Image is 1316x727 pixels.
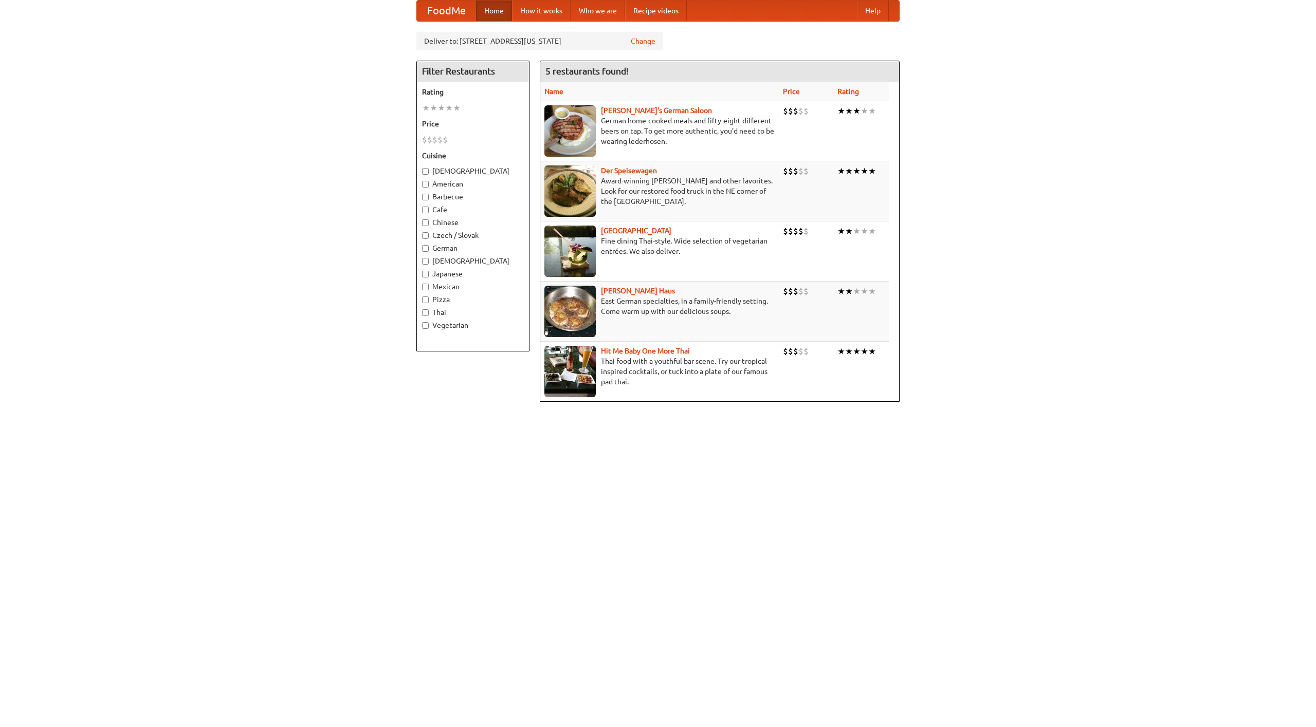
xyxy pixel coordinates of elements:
li: $ [788,346,793,357]
input: Czech / Slovak [422,232,429,239]
li: ★ [861,165,868,177]
li: ★ [845,105,853,117]
li: ★ [861,346,868,357]
a: [GEOGRAPHIC_DATA] [601,227,671,235]
li: $ [803,105,809,117]
p: Award-winning [PERSON_NAME] and other favorites. Look for our restored food truck in the NE corne... [544,176,775,207]
li: ★ [861,226,868,237]
label: [DEMOGRAPHIC_DATA] [422,166,524,176]
li: ★ [453,102,461,114]
li: $ [793,286,798,297]
h5: Rating [422,87,524,97]
li: $ [788,226,793,237]
li: ★ [845,286,853,297]
li: ★ [845,165,853,177]
img: kohlhaus.jpg [544,286,596,337]
li: ★ [422,102,430,114]
a: Who we are [571,1,625,21]
a: Rating [837,87,859,96]
li: $ [427,134,432,145]
a: Hit Me Baby One More Thai [601,347,690,355]
b: [PERSON_NAME]'s German Saloon [601,106,712,115]
a: Recipe videos [625,1,687,21]
li: $ [783,226,788,237]
p: East German specialties, in a family-friendly setting. Come warm up with our delicious soups. [544,296,775,316]
li: $ [788,105,793,117]
li: $ [788,286,793,297]
li: ★ [868,165,876,177]
input: Japanese [422,271,429,277]
li: ★ [861,286,868,297]
li: $ [443,134,448,145]
li: $ [783,286,788,297]
li: $ [803,286,809,297]
label: Cafe [422,204,524,215]
a: Help [857,1,889,21]
li: $ [798,165,803,177]
a: FoodMe [417,1,476,21]
li: ★ [437,102,445,114]
input: Barbecue [422,194,429,200]
li: ★ [853,105,861,117]
img: speisewagen.jpg [544,165,596,217]
li: ★ [853,346,861,357]
label: Chinese [422,217,524,228]
h5: Price [422,119,524,129]
label: Japanese [422,269,524,279]
li: ★ [430,102,437,114]
li: $ [783,105,788,117]
li: $ [793,346,798,357]
li: $ [437,134,443,145]
li: ★ [445,102,453,114]
p: Fine dining Thai-style. Wide selection of vegetarian entrées. We also deliver. [544,236,775,256]
li: ★ [845,226,853,237]
img: babythai.jpg [544,346,596,397]
li: $ [798,226,803,237]
li: ★ [853,226,861,237]
li: $ [422,134,427,145]
h5: Cuisine [422,151,524,161]
li: ★ [868,346,876,357]
input: American [422,181,429,188]
input: German [422,245,429,252]
li: ★ [853,286,861,297]
label: Czech / Slovak [422,230,524,240]
li: ★ [837,346,845,357]
input: Cafe [422,207,429,213]
li: ★ [837,286,845,297]
li: $ [803,165,809,177]
a: Home [476,1,512,21]
li: ★ [837,226,845,237]
input: Thai [422,309,429,316]
ng-pluralize: 5 restaurants found! [545,66,629,76]
li: ★ [861,105,868,117]
label: Mexican [422,282,524,292]
a: Name [544,87,563,96]
li: $ [793,105,798,117]
a: Change [631,36,655,46]
a: [PERSON_NAME] Haus [601,287,675,295]
img: satay.jpg [544,226,596,277]
input: Vegetarian [422,322,429,329]
li: ★ [845,346,853,357]
label: German [422,243,524,253]
input: Chinese [422,219,429,226]
label: American [422,179,524,189]
label: Vegetarian [422,320,524,330]
label: Thai [422,307,524,318]
li: $ [788,165,793,177]
div: Deliver to: [STREET_ADDRESS][US_STATE] [416,32,663,50]
input: Pizza [422,296,429,303]
li: $ [783,165,788,177]
li: $ [798,105,803,117]
li: $ [803,346,809,357]
a: Price [783,87,800,96]
input: [DEMOGRAPHIC_DATA] [422,258,429,265]
p: Thai food with a youthful bar scene. Try our tropical inspired cocktails, or tuck into a plate of... [544,356,775,387]
label: [DEMOGRAPHIC_DATA] [422,256,524,266]
li: $ [803,226,809,237]
p: German home-cooked meals and fifty-eight different beers on tap. To get more authentic, you'd nee... [544,116,775,146]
